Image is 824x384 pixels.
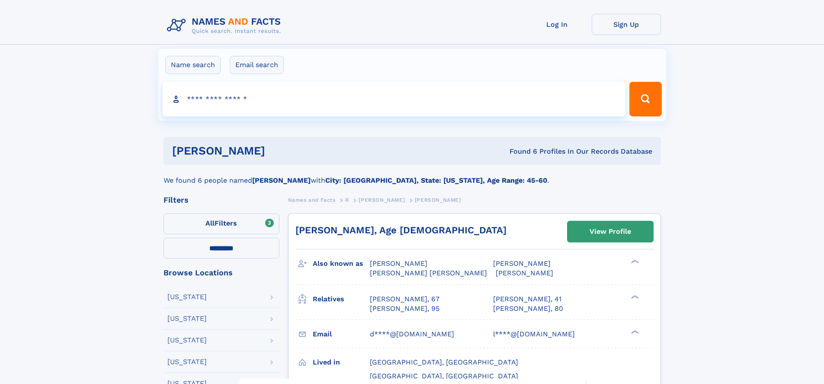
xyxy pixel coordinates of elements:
[167,294,207,300] div: [US_STATE]
[345,197,349,203] span: R
[288,194,336,205] a: Names and Facts
[167,337,207,344] div: [US_STATE]
[370,372,518,380] span: [GEOGRAPHIC_DATA], [GEOGRAPHIC_DATA]
[629,259,639,265] div: ❯
[164,165,661,186] div: We found 6 people named with .
[370,259,427,268] span: [PERSON_NAME]
[359,197,405,203] span: [PERSON_NAME]
[523,14,592,35] a: Log In
[164,213,279,234] label: Filters
[172,145,388,156] h1: [PERSON_NAME]
[163,82,626,116] input: search input
[629,329,639,335] div: ❯
[359,194,405,205] a: [PERSON_NAME]
[370,304,439,313] a: [PERSON_NAME], 95
[387,147,652,156] div: Found 6 Profiles In Our Records Database
[313,355,370,370] h3: Lived in
[230,56,284,74] label: Email search
[493,259,551,268] span: [PERSON_NAME]
[313,256,370,271] h3: Also known as
[164,269,279,277] div: Browse Locations
[496,269,553,277] span: [PERSON_NAME]
[167,358,207,365] div: [US_STATE]
[370,269,487,277] span: [PERSON_NAME] [PERSON_NAME]
[629,82,661,116] button: Search Button
[568,221,653,242] a: View Profile
[493,294,561,304] a: [PERSON_NAME], 41
[165,56,221,74] label: Name search
[167,315,207,322] div: [US_STATE]
[370,358,518,366] span: [GEOGRAPHIC_DATA], [GEOGRAPHIC_DATA]
[313,292,370,307] h3: Relatives
[493,304,563,313] a: [PERSON_NAME], 80
[252,176,311,184] b: [PERSON_NAME]
[164,14,288,37] img: Logo Names and Facts
[370,294,439,304] a: [PERSON_NAME], 67
[345,194,349,205] a: R
[313,327,370,342] h3: Email
[295,225,507,236] a: [PERSON_NAME], Age [DEMOGRAPHIC_DATA]
[590,222,631,242] div: View Profile
[164,196,279,204] div: Filters
[325,176,547,184] b: City: [GEOGRAPHIC_DATA], State: [US_STATE], Age Range: 45-60
[415,197,461,203] span: [PERSON_NAME]
[629,294,639,300] div: ❯
[205,219,215,227] span: All
[592,14,661,35] a: Sign Up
